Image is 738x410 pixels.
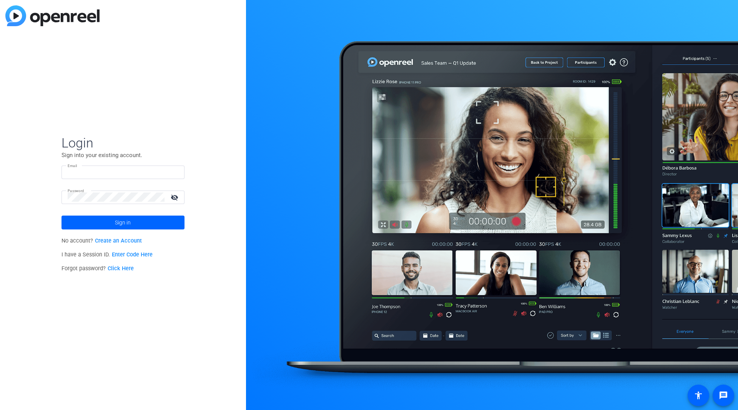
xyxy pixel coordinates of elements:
mat-icon: accessibility [694,391,703,400]
a: Create an Account [95,238,142,244]
span: Forgot password? [61,265,134,272]
a: Click Here [108,265,134,272]
span: Login [61,135,184,151]
mat-label: Password [68,189,84,193]
mat-icon: message [719,391,728,400]
a: Enter Code Here [112,251,153,258]
span: Sign in [115,213,131,232]
img: blue-gradient.svg [5,5,100,26]
mat-label: Email [68,164,77,168]
button: Sign in [61,216,184,229]
span: I have a Session ID. [61,251,153,258]
span: No account? [61,238,142,244]
p: Sign into your existing account. [61,151,184,159]
input: Enter Email Address [68,167,178,177]
mat-icon: visibility_off [166,192,184,203]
